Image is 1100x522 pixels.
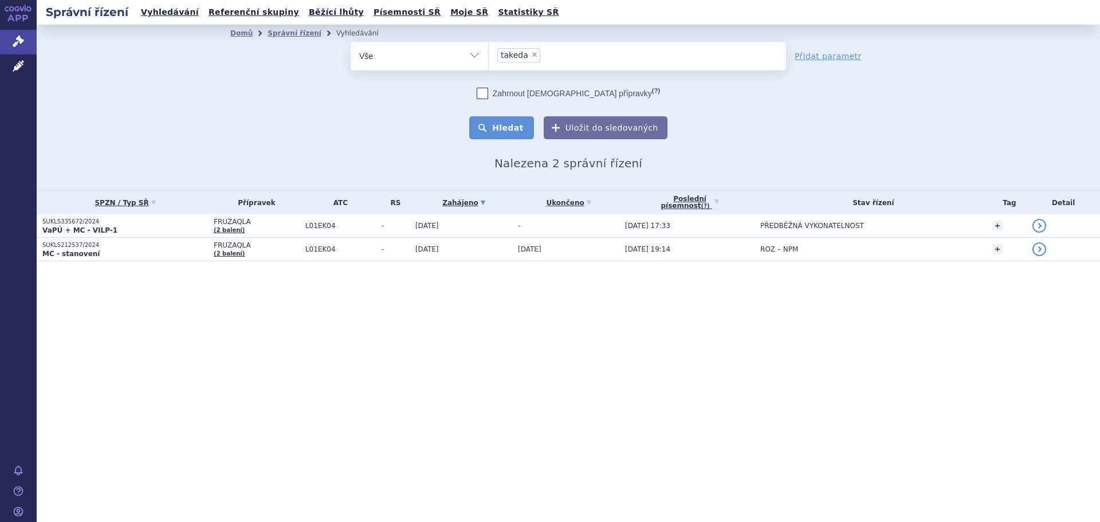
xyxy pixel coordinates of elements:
[208,191,300,214] th: Přípravek
[42,241,208,249] p: SUKLS212537/2024
[760,222,864,230] span: PŘEDBĚŽNÁ VYKONATELNOST
[760,245,798,253] span: ROZ – NPM
[305,245,376,253] span: L01EK04
[447,5,492,20] a: Moje SŘ
[494,5,562,20] a: Statistiky SŘ
[305,222,376,230] span: L01EK04
[214,218,300,226] span: FRUZAQLA
[230,29,253,37] a: Domů
[652,87,660,95] abbr: (?)
[701,203,710,210] abbr: (?)
[1032,242,1046,256] a: detail
[214,241,300,249] span: FRUZAQLA
[1027,191,1100,214] th: Detail
[518,195,619,211] a: Ukončeno
[625,222,670,230] span: [DATE] 17:33
[300,191,376,214] th: ATC
[544,48,586,62] input: takeda
[625,191,755,214] a: Poslednípísemnost(?)
[501,51,528,59] span: takeda
[205,5,302,20] a: Referenční skupiny
[370,5,444,20] a: Písemnosti SŘ
[477,88,660,99] label: Zahrnout [DEMOGRAPHIC_DATA] přípravky
[42,218,208,226] p: SUKLS335672/2024
[415,195,512,211] a: Zahájeno
[415,245,439,253] span: [DATE]
[382,245,410,253] span: -
[755,191,987,214] th: Stav řízení
[625,245,670,253] span: [DATE] 19:14
[214,227,245,233] a: (2 balení)
[531,51,538,58] span: ×
[518,222,520,230] span: -
[469,116,534,139] button: Hledat
[544,116,667,139] button: Uložit do sledovaných
[494,156,642,170] span: Nalezena 2 správní řízení
[42,226,117,234] strong: VaPÚ + MC - VILP-1
[42,250,100,258] strong: MC - stanovení
[42,195,208,211] a: SPZN / Typ SŘ
[1032,219,1046,233] a: detail
[37,4,137,20] h2: Správní řízení
[518,245,541,253] span: [DATE]
[137,5,202,20] a: Vyhledávání
[214,250,245,257] a: (2 balení)
[336,25,394,42] li: Vyhledávání
[415,222,439,230] span: [DATE]
[376,191,410,214] th: RS
[795,50,862,62] a: Přidat parametr
[305,5,367,20] a: Běžící lhůty
[987,191,1027,214] th: Tag
[268,29,321,37] a: Správní řízení
[992,244,1003,254] a: +
[992,221,1003,231] a: +
[382,222,410,230] span: -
